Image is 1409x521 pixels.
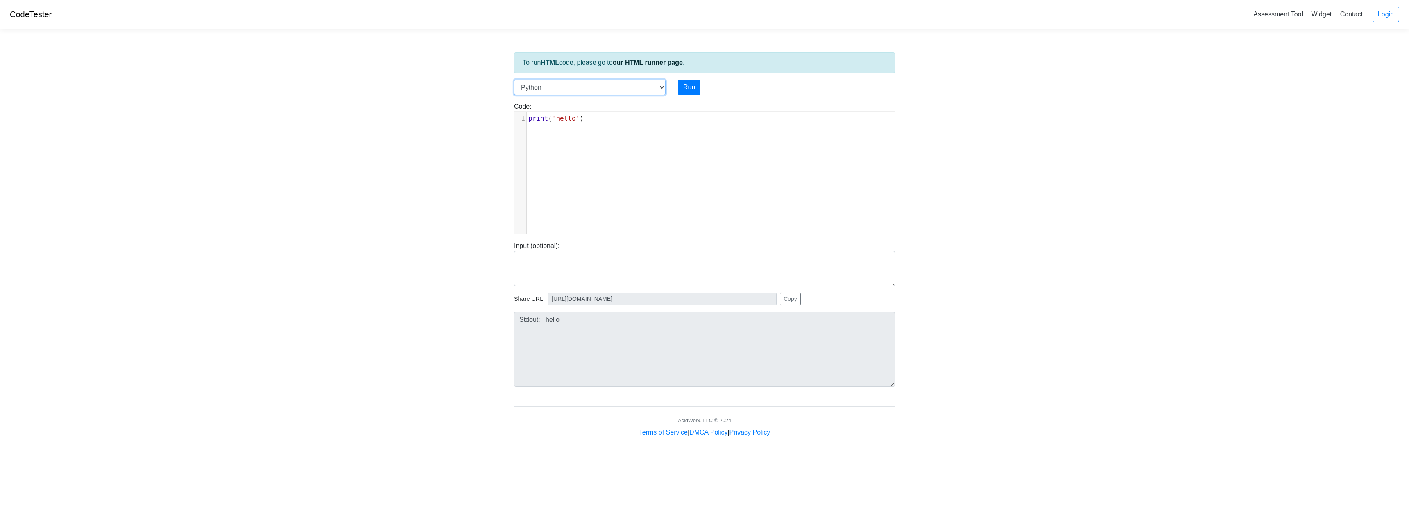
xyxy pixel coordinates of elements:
a: DMCA Policy [689,429,727,436]
div: 1 [514,114,526,123]
a: Login [1373,7,1399,22]
button: Copy [780,293,801,305]
div: | | [639,428,770,437]
strong: HTML [541,59,559,66]
div: To run code, please go to . [514,52,895,73]
a: Assessment Tool [1250,7,1306,21]
button: Run [678,80,700,95]
div: Code: [508,102,901,234]
a: Terms of Service [639,429,688,436]
span: Share URL: [514,295,545,304]
span: 'hello' [552,114,580,122]
a: Contact [1337,7,1366,21]
span: ( ) [528,114,584,122]
div: Input (optional): [508,241,901,286]
a: our HTML runner page [613,59,683,66]
a: CodeTester [10,10,52,19]
span: print [528,114,548,122]
a: Privacy Policy [729,429,770,436]
a: Widget [1308,7,1335,21]
div: AcidWorx, LLC © 2024 [678,416,731,424]
input: No share available yet [548,293,777,305]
